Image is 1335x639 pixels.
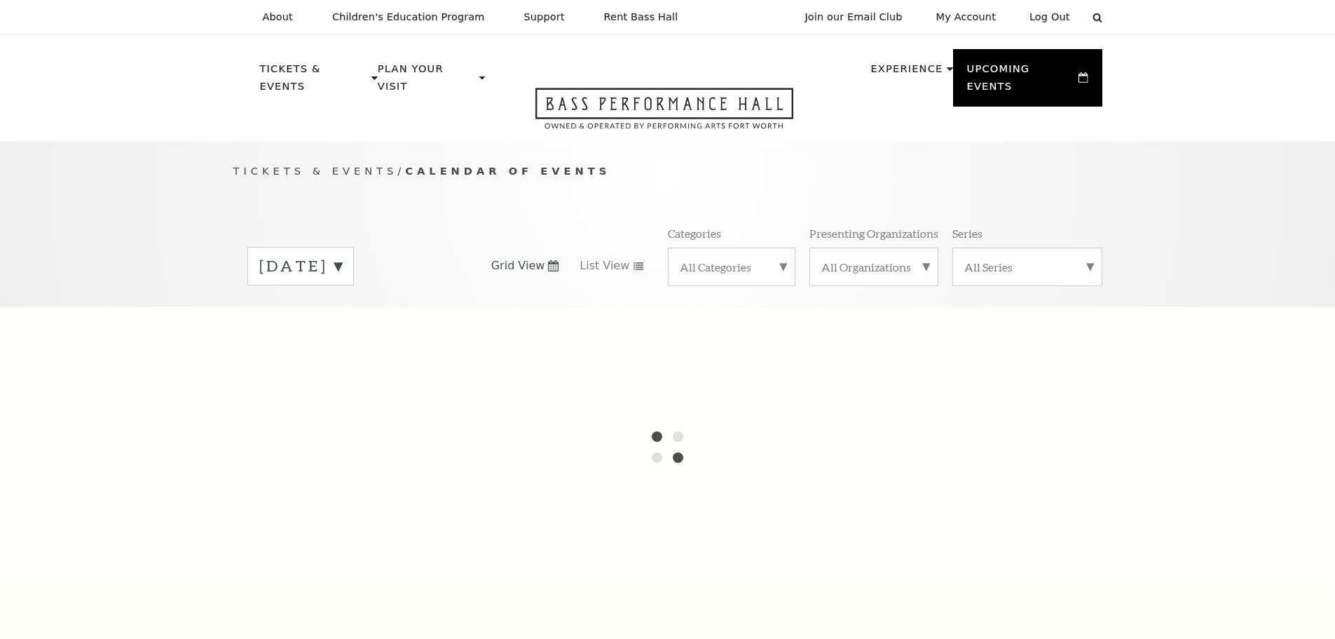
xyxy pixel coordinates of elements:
[259,255,342,277] label: [DATE]
[952,226,983,241] p: Series
[668,226,721,241] p: Categories
[604,11,678,23] p: Rent Bass Hall
[405,165,610,177] span: Calendar of Events
[233,163,1102,180] p: /
[524,11,565,23] p: Support
[332,11,485,23] p: Children's Education Program
[491,258,545,274] span: Grid View
[809,226,938,241] p: Presenting Organizations
[821,260,926,274] label: All Organizations
[260,60,369,103] p: Tickets & Events
[580,258,629,274] span: List View
[964,260,1090,274] label: All Series
[378,60,476,103] p: Plan Your Visit
[680,260,783,274] label: All Categories
[967,60,1076,103] p: Upcoming Events
[263,11,293,23] p: About
[233,165,398,177] span: Tickets & Events
[870,60,943,86] p: Experience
